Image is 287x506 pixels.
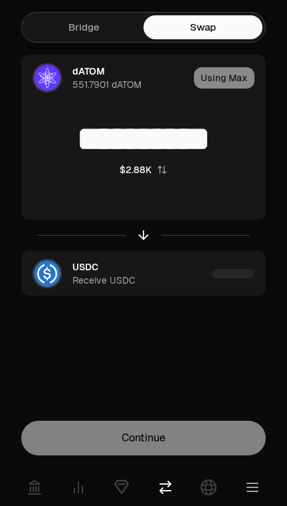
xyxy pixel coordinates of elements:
button: $2.88K [120,163,167,176]
div: $2.88K [120,163,151,176]
div: USDC LogoUSDCReceive USDC [22,251,207,296]
div: USDC [72,260,98,274]
div: Receive USDC [72,274,136,287]
img: USDC Logo [34,260,60,287]
img: dATOM Logo [34,65,60,91]
div: 551.7901 dATOM [72,78,142,91]
button: USDC LogoUSDCReceive USDC [22,251,265,296]
a: Bridge [25,15,143,39]
div: dATOM LogodATOM551.7901 dATOM [22,55,189,101]
a: Swap [143,15,262,39]
div: dATOM [72,65,105,78]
